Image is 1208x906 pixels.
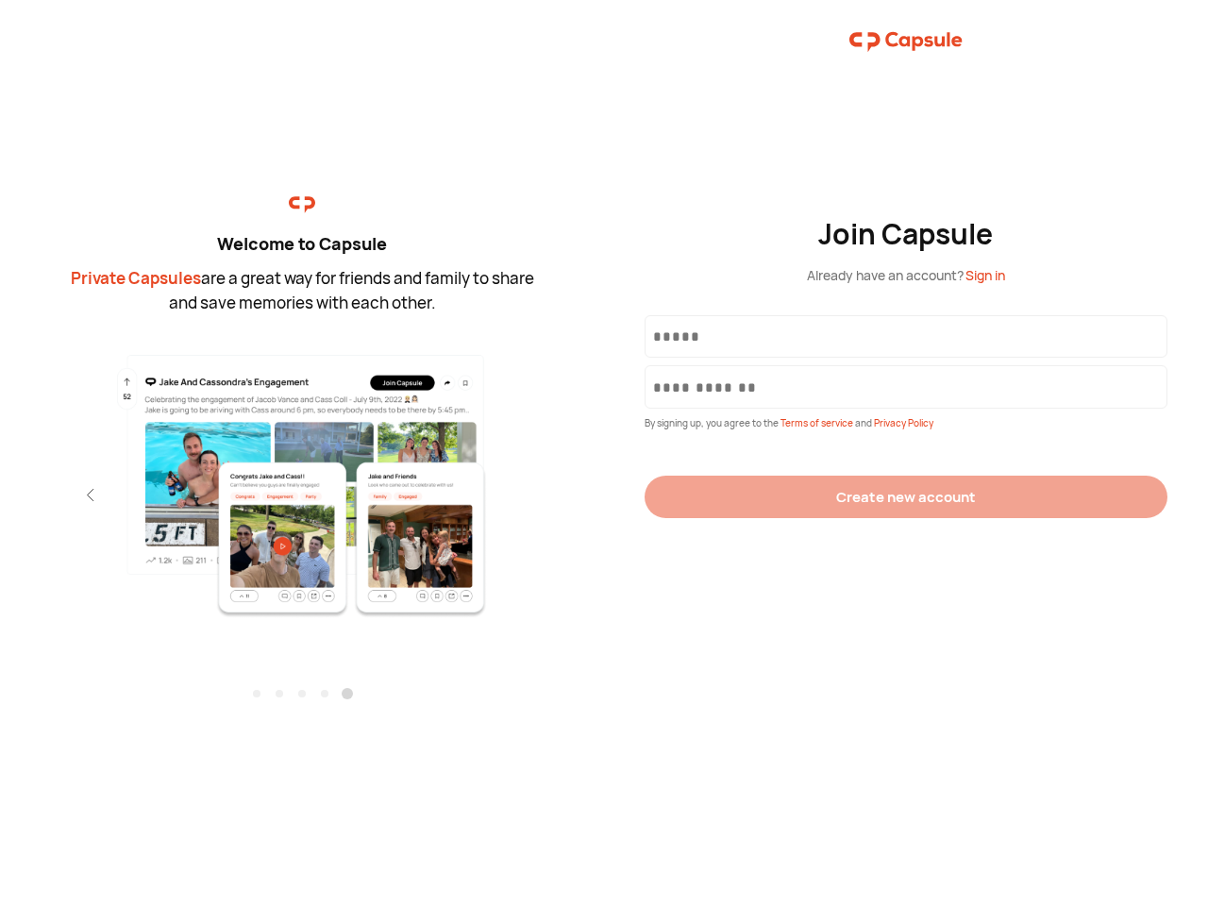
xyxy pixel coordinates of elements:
span: Sign in [965,266,1005,284]
button: Create new account [645,476,1167,518]
img: logo [289,192,315,218]
img: fifth.png [96,352,509,618]
div: Already have an account? [807,265,1005,285]
span: Private Capsules [71,267,201,289]
div: By signing up, you agree to the and [645,416,1167,430]
div: are a great way for friends and family to share and save memories with each other. [66,266,538,314]
span: Terms of service [780,416,855,429]
div: Welcome to Capsule [66,231,538,257]
span: Privacy Policy [874,416,933,429]
img: logo [849,23,963,60]
div: Join Capsule [818,217,995,251]
div: Create new account [836,487,976,507]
